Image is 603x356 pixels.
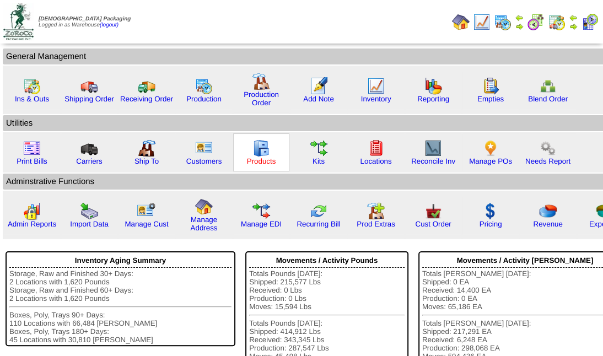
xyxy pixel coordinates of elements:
[424,139,442,157] img: line_graph2.gif
[252,202,270,220] img: edi.gif
[515,13,524,22] img: arrowleft.gif
[252,139,270,157] img: cabinet.gif
[39,16,131,28] span: Logged in as Warehouse
[23,77,41,95] img: calendarinout.gif
[310,139,327,157] img: workflow.gif
[452,13,470,31] img: home.gif
[581,13,599,31] img: calendarcustomer.gif
[303,95,334,103] a: Add Note
[539,139,557,157] img: workflow.png
[424,77,442,95] img: graph.gif
[70,220,109,228] a: Import Data
[548,13,566,31] img: calendarinout.gif
[244,90,279,107] a: Production Order
[23,202,41,220] img: graph2.png
[191,215,218,232] a: Manage Address
[252,73,270,90] img: factory.gif
[9,253,231,268] div: Inventory Aging Summary
[125,220,168,228] a: Manage Cust
[76,157,102,165] a: Carriers
[23,139,41,157] img: invoice2.gif
[482,139,499,157] img: po.png
[310,77,327,95] img: orders.gif
[195,139,213,157] img: customers.gif
[415,220,451,228] a: Cust Order
[17,157,47,165] a: Print Bills
[482,77,499,95] img: workorder.gif
[477,95,504,103] a: Empties
[480,220,502,228] a: Pricing
[494,13,512,31] img: calendarprod.gif
[186,95,222,103] a: Production
[134,157,159,165] a: Ship To
[569,22,578,31] img: arrowright.gif
[367,77,385,95] img: line_graph.gif
[80,139,98,157] img: truck3.gif
[241,220,282,228] a: Manage EDI
[247,157,276,165] a: Products
[482,202,499,220] img: dollar.gif
[138,139,155,157] img: factory2.gif
[195,198,213,215] img: home.gif
[473,13,491,31] img: line_graph.gif
[417,95,449,103] a: Reporting
[195,77,213,95] img: calendarprod.gif
[539,77,557,95] img: network.png
[525,157,570,165] a: Needs Report
[469,157,512,165] a: Manage POs
[367,139,385,157] img: locations.gif
[64,95,114,103] a: Shipping Order
[186,157,222,165] a: Customers
[8,220,56,228] a: Admin Reports
[539,202,557,220] img: pie_chart.png
[120,95,173,103] a: Receiving Order
[360,157,391,165] a: Locations
[39,16,131,22] span: [DEMOGRAPHIC_DATA] Packaging
[527,13,545,31] img: calendarblend.gif
[9,269,231,344] div: Storage, Raw and Finished 30+ Days: 2 Locations with 1,620 Pounds Storage, Raw and Finished 60+ D...
[297,220,340,228] a: Recurring Bill
[3,3,34,40] img: zoroco-logo-small.webp
[249,253,405,268] div: Movements / Activity Pounds
[15,95,49,103] a: Ins & Outs
[533,220,562,228] a: Revenue
[100,22,119,28] a: (logout)
[80,202,98,220] img: import.gif
[528,95,568,103] a: Blend Order
[515,22,524,31] img: arrowright.gif
[313,157,325,165] a: Kits
[137,202,157,220] img: managecust.png
[80,77,98,95] img: truck.gif
[138,77,155,95] img: truck2.gif
[367,202,385,220] img: prodextras.gif
[424,202,442,220] img: cust_order.png
[411,157,455,165] a: Reconcile Inv
[357,220,395,228] a: Prod Extras
[361,95,391,103] a: Inventory
[310,202,327,220] img: reconcile.gif
[569,13,578,22] img: arrowleft.gif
